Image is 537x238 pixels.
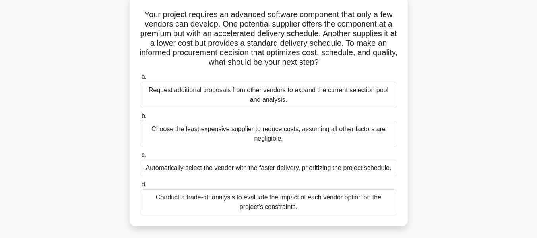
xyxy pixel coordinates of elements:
div: Automatically select the vendor with the faster delivery, prioritizing the project schedule. [140,160,397,176]
span: c. [142,151,146,158]
div: Choose the least expensive supplier to reduce costs, assuming all other factors are negligible. [140,121,397,147]
span: d. [142,181,147,188]
span: b. [142,112,147,119]
span: a. [142,74,147,80]
h5: Your project requires an advanced software component that only a few vendors can develop. One pot... [139,10,398,68]
div: Conduct a trade-off analysis to evaluate the impact of each vendor option on the project's constr... [140,189,397,215]
div: Request additional proposals from other vendors to expand the current selection pool and analysis. [140,82,397,108]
